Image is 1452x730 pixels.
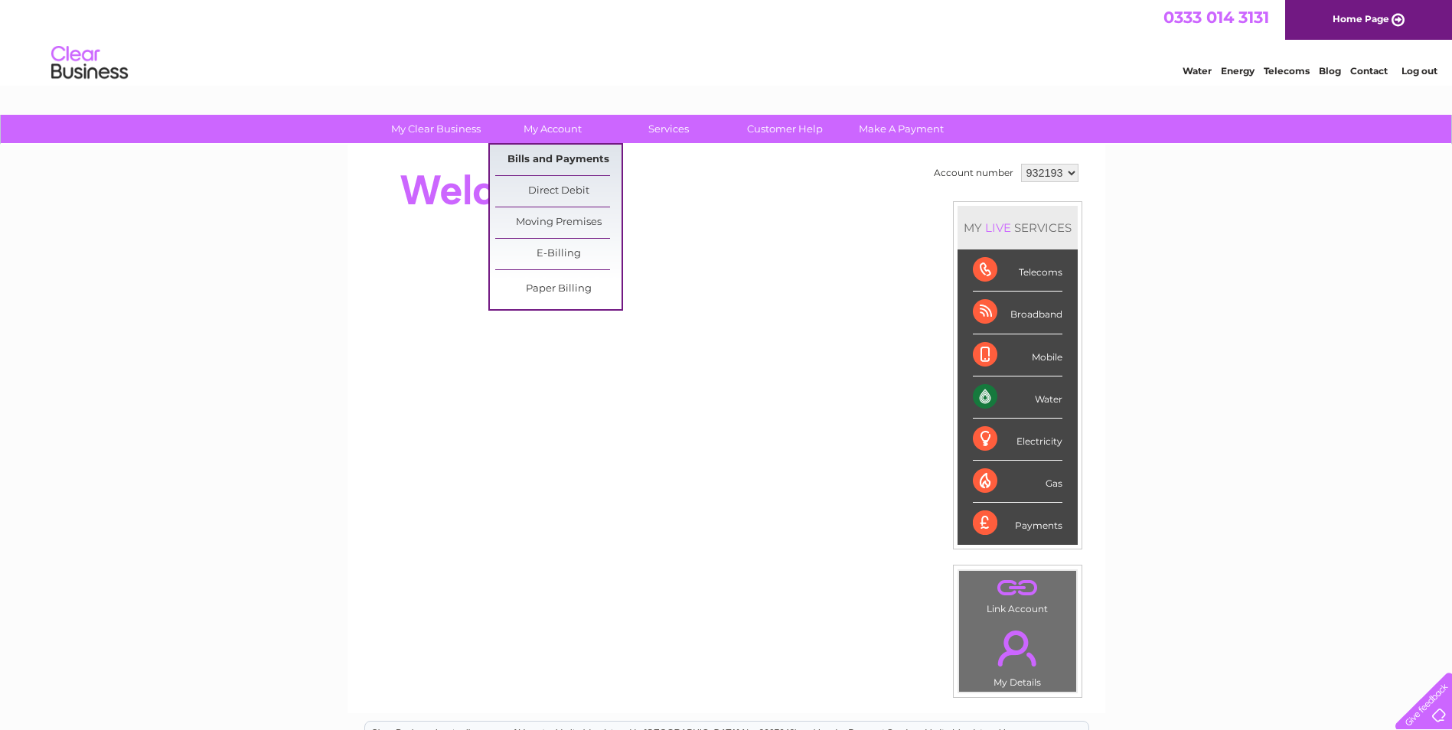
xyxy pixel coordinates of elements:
[1350,65,1388,77] a: Contact
[722,115,848,143] a: Customer Help
[495,176,622,207] a: Direct Debit
[958,570,1077,618] td: Link Account
[495,145,622,175] a: Bills and Payments
[1401,65,1437,77] a: Log out
[973,376,1062,419] div: Water
[973,334,1062,376] div: Mobile
[495,207,622,238] a: Moving Premises
[365,8,1088,74] div: Clear Business is a trading name of Verastar Limited (registered in [GEOGRAPHIC_DATA] No. 3667643...
[963,621,1072,675] a: .
[1221,65,1255,77] a: Energy
[973,503,1062,544] div: Payments
[1163,8,1269,27] a: 0333 014 3131
[495,239,622,269] a: E-Billing
[982,220,1014,235] div: LIVE
[495,274,622,305] a: Paper Billing
[605,115,732,143] a: Services
[51,40,129,86] img: logo.png
[1319,65,1341,77] a: Blog
[1183,65,1212,77] a: Water
[973,461,1062,503] div: Gas
[973,249,1062,292] div: Telecoms
[973,419,1062,461] div: Electricity
[958,618,1077,693] td: My Details
[1264,65,1310,77] a: Telecoms
[930,160,1017,186] td: Account number
[958,206,1078,249] div: MY SERVICES
[973,292,1062,334] div: Broadband
[489,115,615,143] a: My Account
[838,115,964,143] a: Make A Payment
[373,115,499,143] a: My Clear Business
[963,575,1072,601] a: .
